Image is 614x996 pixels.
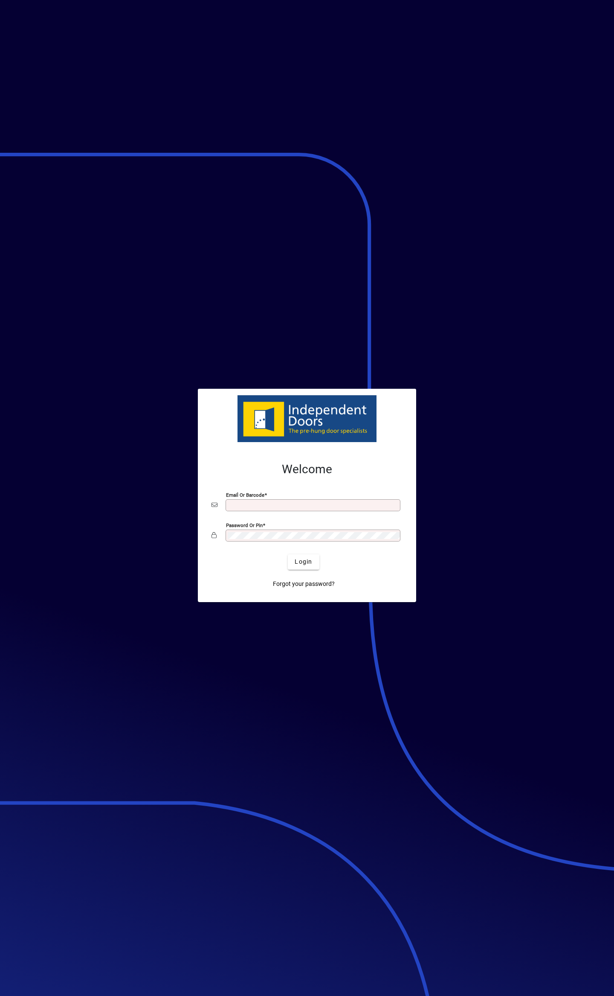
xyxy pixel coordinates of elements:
[269,577,338,592] a: Forgot your password?
[295,557,312,566] span: Login
[211,462,403,477] h2: Welcome
[226,522,263,528] mat-label: Password or Pin
[273,580,335,588] span: Forgot your password?
[288,554,319,570] button: Login
[226,492,264,498] mat-label: Email or Barcode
